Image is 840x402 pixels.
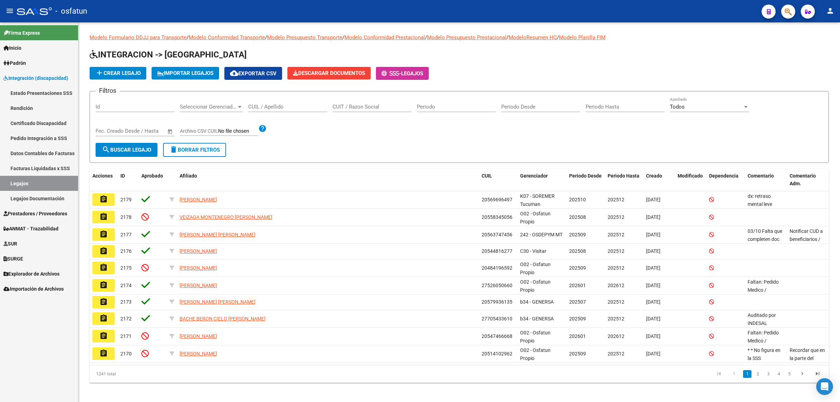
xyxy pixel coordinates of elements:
span: Explorador de Archivos [3,270,59,278]
span: Archivo CSV CUIL [180,128,218,134]
span: Comentario Adm. [790,173,816,187]
span: [DATE] [646,214,660,220]
mat-icon: cloud_download [230,69,238,77]
span: 202509 [569,351,586,356]
span: Buscar Legajo [102,147,151,153]
li: page 1 [742,368,752,380]
span: 20569696497 [482,197,512,202]
span: 20563747456 [482,232,512,237]
datatable-header-cell: Comentario Adm. [787,168,829,192]
a: go to next page [796,370,809,378]
mat-icon: assignment [99,298,108,306]
span: SUR [3,240,17,248]
span: Firma Express [3,29,40,37]
input: Archivo CSV CUIL [218,128,258,134]
span: [PERSON_NAME] [180,248,217,254]
datatable-header-cell: ID [118,168,139,192]
span: [DATE] [646,333,660,339]
a: 3 [764,370,772,378]
span: IMPORTAR LEGAJOS [157,70,213,76]
span: 2173 [120,299,132,305]
mat-icon: assignment [99,195,108,203]
li: page 3 [763,368,773,380]
a: Modelo Conformidad Transporte [189,34,265,41]
span: 2175 [120,265,132,271]
span: 202601 [569,283,586,288]
span: ANMAT - Trazabilidad [3,225,58,233]
span: Inicio [3,44,21,52]
span: O02 - Osfatun Propio [520,279,551,293]
button: IMPORTAR LEGAJOS [152,67,219,79]
span: [DATE] [646,232,660,237]
span: 2172 [120,316,132,321]
datatable-header-cell: Afiliado [177,168,479,192]
button: Crear Legajo [90,67,146,79]
mat-icon: add [95,69,104,77]
span: Prestadores / Proveedores [3,210,67,217]
span: 2178 [120,214,132,220]
span: 202510 [569,197,586,202]
span: Faltan: Pedido Medico / Formularios / Pedidos Medicos Prepuestos / Informe evolutivo / Plan de ab... [748,279,781,348]
span: [PERSON_NAME] [PERSON_NAME] [180,299,255,305]
span: [PERSON_NAME] [180,283,217,288]
span: Aprobado [141,173,163,179]
span: 202509 [569,316,586,321]
a: Modelo Planilla FIM [559,34,605,41]
span: [DATE] [646,299,660,305]
span: [DATE] [646,351,660,356]
input: Fecha fin [130,128,164,134]
datatable-header-cell: Aprobado [139,168,167,192]
span: 202507 [569,299,586,305]
span: [DATE] [646,248,660,254]
button: Descargar Documentos [287,67,371,79]
datatable-header-cell: CUIL [479,168,517,192]
span: 202512 [608,248,624,254]
span: b34 - GENERSA [520,316,554,321]
datatable-header-cell: Dependencia [706,168,745,192]
span: Padrón [3,59,26,67]
mat-icon: assignment [99,314,108,323]
span: C30 - Visitar [520,248,546,254]
span: 202512 [608,351,624,356]
span: 2170 [120,351,132,356]
span: 20558345056 [482,214,512,220]
span: Importación de Archivos [3,285,64,293]
span: 2176 [120,248,132,254]
span: 27705433610 [482,316,512,321]
span: [PERSON_NAME] [180,197,217,202]
span: 2177 [120,232,132,237]
mat-icon: delete [169,145,178,154]
span: O02 - Osfatun Propio [520,330,551,344]
datatable-header-cell: Periodo Hasta [605,168,643,192]
button: Open calendar [166,127,174,136]
a: go to first page [712,370,726,378]
span: 27526050660 [482,283,512,288]
span: 202508 [569,214,586,220]
span: 202512 [608,214,624,220]
span: Seleccionar Gerenciador [180,104,237,110]
span: Legajos [401,70,423,77]
span: Comentario [748,173,774,179]
datatable-header-cell: Periodo Desde [566,168,605,192]
datatable-header-cell: Creado [643,168,675,192]
span: Acciones [92,173,113,179]
span: Faltan: Pedido Medico / Formularios / Pedidos Medicos Prepuestos / Informe evolutivo / Plan de ab... [748,330,781,399]
li: page 4 [773,368,784,380]
mat-icon: assignment [99,247,108,255]
span: 202508 [569,248,586,254]
span: 242 - OSDEPYM MT [520,232,562,237]
datatable-header-cell: Gerenciador [517,168,566,192]
span: Modificado [678,173,703,179]
span: - [381,70,401,77]
span: 2179 [120,197,132,202]
span: Periodo Hasta [608,173,639,179]
a: Modelo Conformidad Prestacional [344,34,425,41]
mat-icon: menu [6,7,14,15]
span: Afiliado [180,173,197,179]
span: Borrar Filtros [169,147,220,153]
div: Open Intercom Messenger [816,378,833,395]
span: 20514102962 [482,351,512,356]
button: Exportar CSV [224,67,282,80]
datatable-header-cell: Comentario [745,168,787,192]
span: 202509 [569,232,586,237]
